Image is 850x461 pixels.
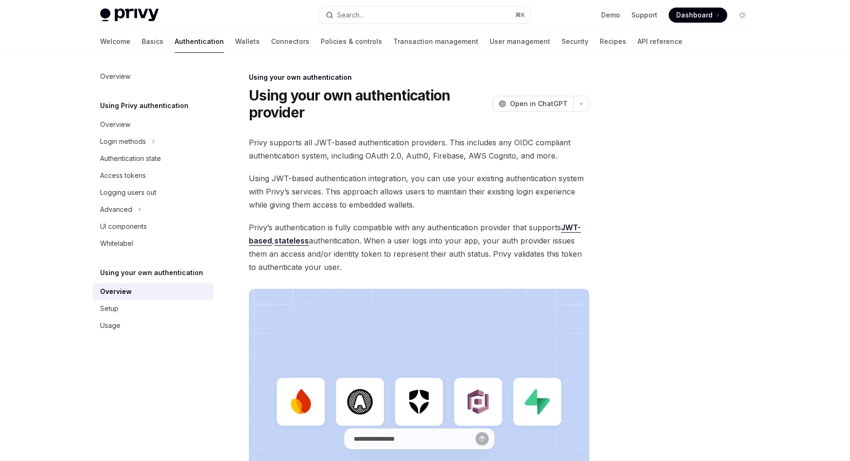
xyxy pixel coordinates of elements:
span: Dashboard [676,10,713,20]
a: Welcome [100,30,130,53]
span: Privy supports all JWT-based authentication providers. This includes any OIDC compliant authentic... [249,136,589,162]
button: Toggle dark mode [735,8,750,23]
a: Authentication state [93,150,213,167]
a: Overview [93,116,213,133]
div: Usage [100,320,120,331]
button: Send message [476,432,489,445]
a: Authentication [175,30,224,53]
a: Transaction management [393,30,478,53]
div: Overview [100,71,130,82]
h1: Using your own authentication provider [249,87,489,121]
div: Authentication state [100,153,161,164]
div: Overview [100,286,132,297]
span: Using JWT-based authentication integration, you can use your existing authentication system with ... [249,172,589,211]
a: Dashboard [669,8,727,23]
a: Overview [93,283,213,300]
span: ⌘ K [515,11,525,19]
a: Access tokens [93,167,213,184]
a: User management [490,30,550,53]
span: Privy’s authentication is fully compatible with any authentication provider that supports , authe... [249,221,589,274]
a: Wallets [235,30,260,53]
a: Demo [601,10,620,20]
a: Setup [93,300,213,317]
div: Advanced [100,204,132,215]
a: UI components [93,218,213,235]
span: Open in ChatGPT [510,99,568,109]
button: Open in ChatGPT [493,96,573,112]
a: Overview [93,68,213,85]
h5: Using your own authentication [100,267,203,278]
div: Overview [100,119,130,130]
a: Usage [93,317,213,334]
a: API reference [637,30,682,53]
div: Login methods [100,136,146,147]
a: Connectors [271,30,309,53]
a: Logging users out [93,184,213,201]
div: Logging users out [100,187,156,198]
div: Access tokens [100,170,146,181]
div: UI components [100,221,147,232]
a: Security [561,30,588,53]
a: Policies & controls [321,30,382,53]
h5: Using Privy authentication [100,100,188,111]
a: Basics [142,30,163,53]
button: Search...⌘K [319,7,531,24]
div: Using your own authentication [249,73,589,82]
a: stateless [274,236,309,246]
div: Whitelabel [100,238,133,249]
a: Whitelabel [93,235,213,252]
a: Recipes [600,30,626,53]
img: light logo [100,8,159,22]
div: Search... [337,9,364,21]
div: Setup [100,303,119,314]
a: Support [631,10,657,20]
